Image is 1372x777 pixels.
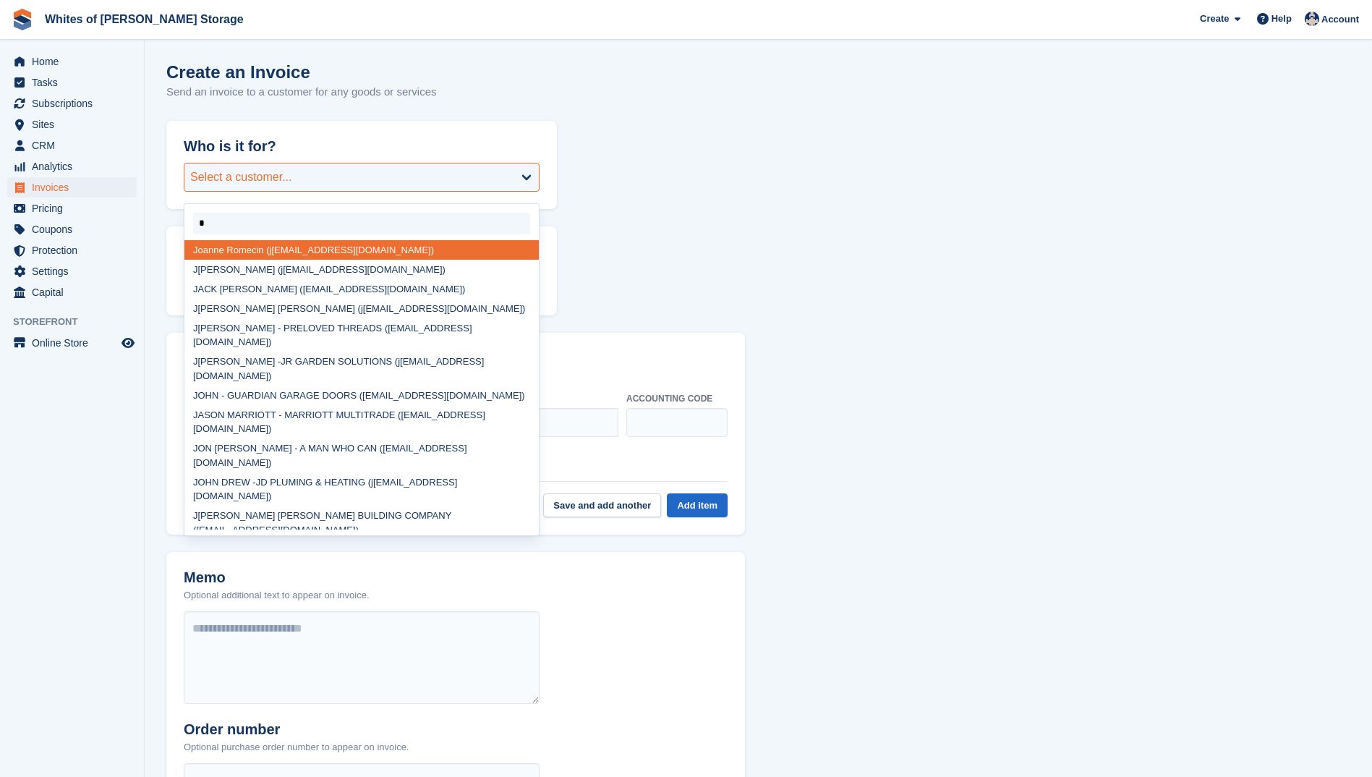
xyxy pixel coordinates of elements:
[184,721,409,738] h2: Order number
[371,477,373,488] span: j
[166,84,437,101] p: Send an invoice to a customer for any goods or services
[32,261,119,281] span: Settings
[193,303,198,314] span: J
[32,135,119,156] span: CRM
[32,51,119,72] span: Home
[667,493,728,517] button: Add item
[184,439,539,473] div: ON [PERSON_NAME] - A MAN WHO CAN ([EMAIL_ADDRESS][DOMAIN_NAME])
[7,261,137,281] a: menu
[32,156,119,177] span: Analytics
[7,177,137,198] a: menu
[256,477,261,488] span: J
[502,392,618,405] label: Price
[270,245,272,255] span: j
[1271,12,1292,26] span: Help
[7,219,137,239] a: menu
[1200,12,1229,26] span: Create
[193,477,198,488] span: J
[193,510,198,521] span: J
[7,114,137,135] a: menu
[184,260,539,279] div: [PERSON_NAME] ( [EMAIL_ADDRESS][DOMAIN_NAME])
[184,569,370,586] h2: Memo
[543,493,661,517] button: Save and add another
[166,62,437,82] h1: Create an Invoice
[119,334,137,352] a: Preview store
[184,740,409,755] p: Optional purchase order number to appear on invoice.
[193,443,198,454] span: J
[193,323,198,334] span: J
[626,392,728,405] label: Accounting code
[32,72,119,93] span: Tasks
[39,7,250,31] a: Whites of [PERSON_NAME] Storage
[193,245,198,255] span: J
[7,282,137,302] a: menu
[7,240,137,260] a: menu
[193,284,198,294] span: J
[32,333,119,353] span: Online Store
[13,315,144,329] span: Storefront
[193,264,198,275] span: J
[7,198,137,218] a: menu
[184,506,539,540] div: [PERSON_NAME] [PERSON_NAME] BUILDING COMPANY ([EMAIL_ADDRESS][DOMAIN_NAME])
[7,93,137,114] a: menu
[184,318,539,352] div: [PERSON_NAME] - PRELOVED THREADS ([EMAIL_ADDRESS][DOMAIN_NAME])
[32,282,119,302] span: Capital
[32,240,119,260] span: Protection
[184,240,539,260] div: oanne Romecin ( [EMAIL_ADDRESS][DOMAIN_NAME])
[281,264,283,275] span: j
[184,588,370,603] p: Optional additional text to appear on invoice.
[7,333,137,353] a: menu
[7,72,137,93] a: menu
[193,409,198,420] span: J
[7,51,137,72] a: menu
[184,279,539,299] div: ACK [PERSON_NAME] ([EMAIL_ADDRESS][DOMAIN_NAME])
[184,138,540,155] h2: Who is it for?
[32,114,119,135] span: Sites
[1305,12,1319,26] img: Wendy
[184,386,539,405] div: OHN - GUARDIAN GARAGE DOORS ([EMAIL_ADDRESS][DOMAIN_NAME])
[1321,12,1359,27] span: Account
[12,9,33,30] img: stora-icon-8386f47178a22dfd0bd8f6a31ec36ba5ce8667c1dd55bd0f319d3a0aa187defe.svg
[32,93,119,114] span: Subscriptions
[398,356,400,367] span: j
[193,390,198,401] span: J
[7,156,137,177] a: menu
[184,352,539,386] div: [PERSON_NAME] - R GARDEN SOLUTIONS ( [EMAIL_ADDRESS][DOMAIN_NAME])
[190,169,292,186] div: Select a customer...
[193,356,198,367] span: J
[361,303,363,314] span: j
[32,219,119,239] span: Coupons
[32,198,119,218] span: Pricing
[184,405,539,439] div: ASON MARRIOTT - MARRIOTT MULTITRADE ([EMAIL_ADDRESS][DOMAIN_NAME])
[7,135,137,156] a: menu
[32,177,119,198] span: Invoices
[184,299,539,318] div: [PERSON_NAME] [PERSON_NAME] ( [EMAIL_ADDRESS][DOMAIN_NAME])
[281,356,286,367] span: J
[184,472,539,506] div: OHN DREW - D PLUMING & HEATING ( [EMAIL_ADDRESS][DOMAIN_NAME])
